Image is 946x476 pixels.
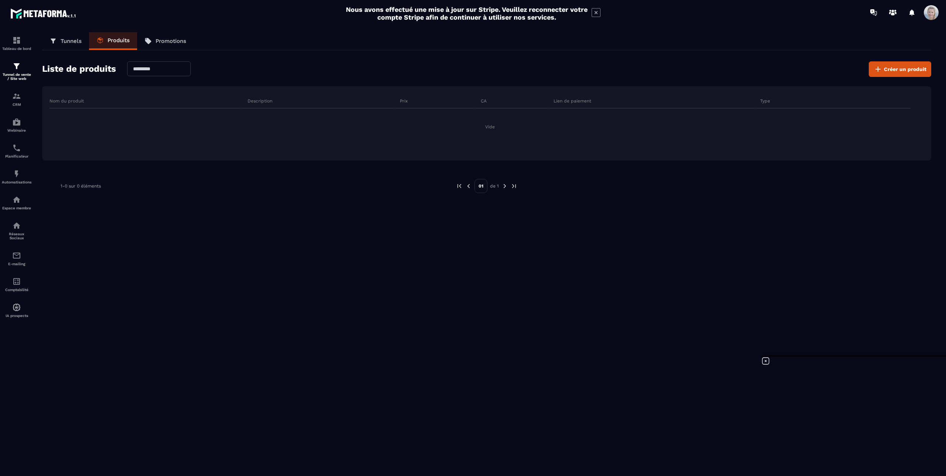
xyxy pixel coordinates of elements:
[12,144,21,152] img: scheduler
[12,92,21,101] img: formation
[869,61,931,77] button: Créer un produit
[12,303,21,312] img: automations
[12,251,21,260] img: email
[2,128,31,132] p: Webinaire
[2,180,31,184] p: Automatisations
[108,37,130,44] p: Produits
[61,38,82,44] p: Tunnels
[2,86,31,112] a: formationformationCRM
[2,72,31,81] p: Tunnel de vente / Site web
[2,56,31,86] a: formationformationTunnel de vente / Site web
[760,98,770,104] p: Type
[465,183,472,189] img: prev
[42,61,116,77] h2: Liste de produits
[2,164,31,190] a: automationsautomationsAutomatisations
[2,30,31,56] a: formationformationTableau de bord
[10,7,77,20] img: logo
[2,190,31,216] a: automationsautomationsEspace membre
[2,232,31,240] p: Réseaux Sociaux
[474,179,487,193] p: 01
[2,206,31,210] p: Espace membre
[2,112,31,138] a: automationsautomationsWebinaire
[2,102,31,107] p: CRM
[2,271,31,297] a: accountantaccountantComptabilité
[2,288,31,292] p: Comptabilité
[12,221,21,230] img: social-network
[61,183,101,189] p: 1-0 sur 0 éléments
[12,36,21,45] img: formation
[12,62,21,71] img: formation
[12,195,21,204] img: automations
[2,262,31,266] p: E-mailing
[456,183,463,189] img: prev
[2,216,31,246] a: social-networksocial-networkRéseaux Sociaux
[12,277,21,286] img: accountant
[137,32,194,50] a: Promotions
[400,98,408,104] p: Prix
[346,6,588,21] h2: Nous avons effectué une mise à jour sur Stripe. Veuillez reconnecter votre compte Stripe afin de ...
[42,32,89,50] a: Tunnels
[501,183,508,189] img: next
[50,98,84,104] p: Nom du produit
[2,47,31,51] p: Tableau de bord
[12,169,21,178] img: automations
[2,138,31,164] a: schedulerschedulerPlanificateur
[248,98,272,104] p: Description
[2,154,31,158] p: Planificateur
[89,32,137,50] a: Produits
[490,183,499,189] p: de 1
[12,118,21,126] img: automations
[511,183,517,189] img: next
[481,98,487,104] p: CA
[554,98,591,104] p: Lien de paiement
[884,65,926,73] span: Créer un produit
[2,246,31,271] a: emailemailE-mailing
[485,124,495,130] span: Vide
[2,314,31,318] p: IA prospects
[156,38,186,44] p: Promotions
